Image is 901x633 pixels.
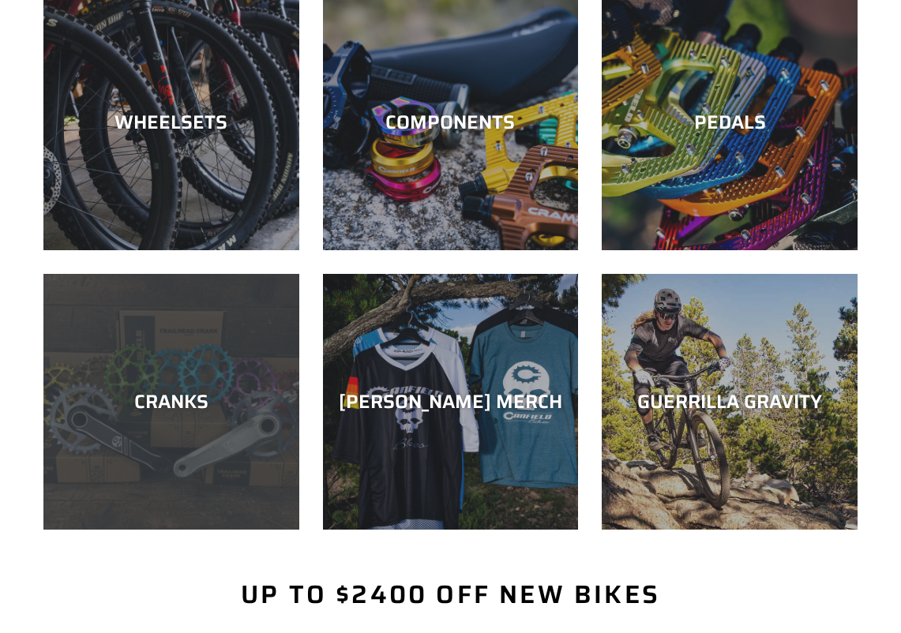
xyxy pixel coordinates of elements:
a: [PERSON_NAME] MERCH [323,274,579,530]
a: CRANKS [43,274,299,530]
div: COMPONENTS [323,111,579,134]
div: GUERRILLA GRAVITY [602,391,858,414]
div: CRANKS [43,391,299,414]
h2: Up to $2400 Off New Bikes [43,579,858,609]
div: [PERSON_NAME] MERCH [323,391,579,414]
a: GUERRILLA GRAVITY [602,274,858,530]
div: WHEELSETS [43,111,299,134]
div: PEDALS [602,111,858,134]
